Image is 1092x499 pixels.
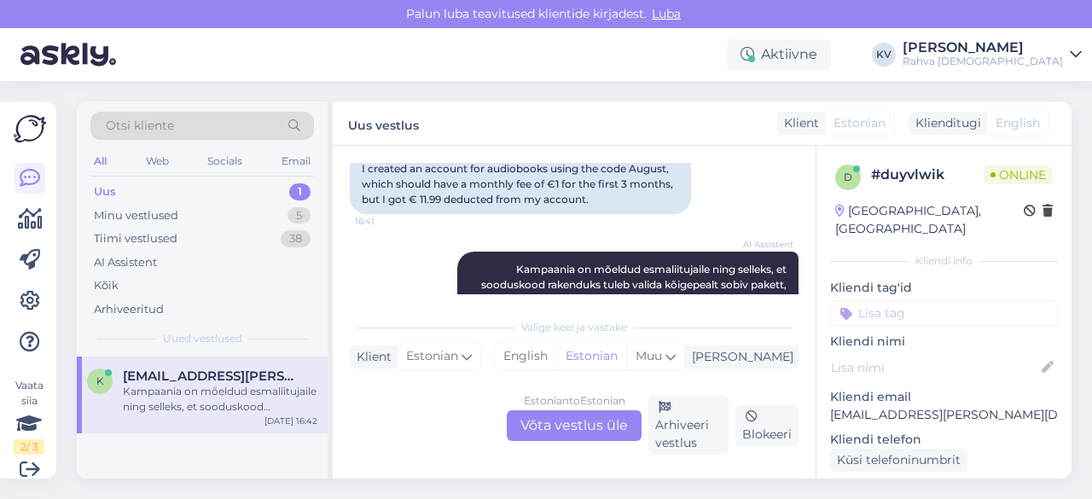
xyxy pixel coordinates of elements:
[648,396,729,455] div: Arhiveeri vestlus
[830,300,1058,326] input: Lisa tag
[90,150,110,172] div: All
[830,253,1058,269] div: Kliendi info
[735,405,799,446] div: Blokeeri
[727,39,831,70] div: Aktiivne
[830,388,1058,406] p: Kliendi email
[94,207,178,224] div: Minu vestlused
[278,150,314,172] div: Email
[94,230,177,247] div: Tiimi vestlused
[94,254,157,271] div: AI Assistent
[96,374,104,387] span: k
[94,183,116,200] div: Uus
[871,165,984,185] div: # duyvlwik
[835,202,1024,238] div: [GEOGRAPHIC_DATA], [GEOGRAPHIC_DATA]
[903,41,1082,68] a: [PERSON_NAME]Rahva [DEMOGRAPHIC_DATA]
[289,183,311,200] div: 1
[636,348,662,363] span: Muu
[288,207,311,224] div: 5
[830,406,1058,424] p: [EMAIL_ADDRESS][PERSON_NAME][DOMAIN_NAME]
[350,348,392,366] div: Klient
[507,410,642,441] div: Võta vestlus üle
[481,263,789,368] span: Kampaania on mõeldud esmaliitujaile ning selleks, et sooduskood rakenduks tuleb valida kõigepealt...
[830,333,1058,351] p: Kliendi nimi
[777,114,819,132] div: Klient
[406,347,458,366] span: Estonian
[142,150,172,172] div: Web
[14,378,44,455] div: Vaata siia
[729,238,793,251] span: AI Assistent
[996,114,1040,132] span: English
[556,344,626,369] div: Estonian
[830,279,1058,297] p: Kliendi tag'id
[350,154,691,214] div: I created an account for audiobooks using the code August, which should have a monthly fee of €1 ...
[14,439,44,455] div: 2 / 3
[834,114,886,132] span: Estonian
[844,171,852,183] span: d
[831,358,1038,377] input: Lisa nimi
[909,114,981,132] div: Klienditugi
[830,431,1058,449] p: Kliendi telefon
[94,301,164,318] div: Arhiveeritud
[123,368,300,384] span: kristel.andresen@gmail.com
[94,277,119,294] div: Kõik
[14,115,46,142] img: Askly Logo
[281,230,311,247] div: 38
[903,41,1063,55] div: [PERSON_NAME]
[495,344,556,369] div: English
[163,331,242,346] span: Uued vestlused
[647,6,686,21] span: Luba
[204,150,246,172] div: Socials
[685,348,793,366] div: [PERSON_NAME]
[264,415,317,427] div: [DATE] 16:42
[106,117,174,135] span: Otsi kliente
[350,320,799,335] div: Valige keel ja vastake
[903,55,1063,68] div: Rahva [DEMOGRAPHIC_DATA]
[984,165,1053,184] span: Online
[123,384,317,415] div: Kampaania on mõeldud esmaliitujaile ning selleks, et sooduskood rakenduks tuleb valida kõigepealt...
[872,43,896,67] div: KV
[524,393,625,409] div: Estonian to Estonian
[348,112,419,135] label: Uus vestlus
[355,215,419,228] span: 16:41
[830,449,967,472] div: Küsi telefoninumbrit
